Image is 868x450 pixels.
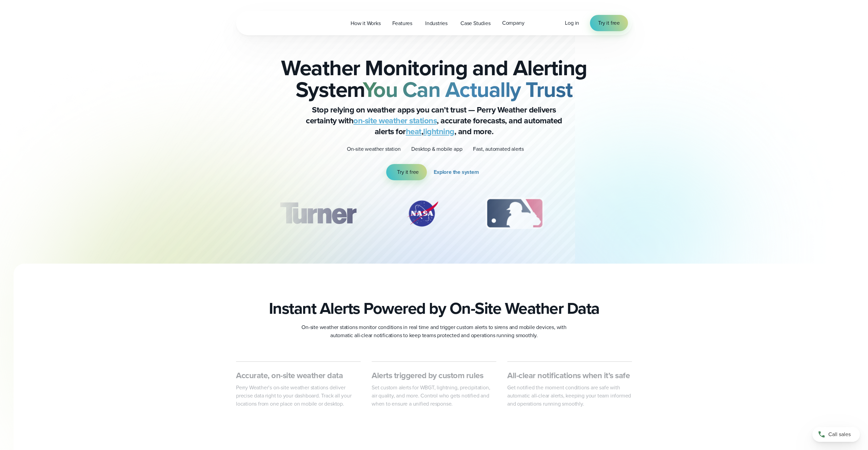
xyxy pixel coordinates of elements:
[363,74,573,105] strong: You Can Actually Trust
[392,19,412,27] span: Features
[353,115,437,127] a: on-site weather stations
[479,197,550,230] div: 3 of 12
[425,19,448,27] span: Industries
[406,125,421,138] a: heat
[828,430,851,438] span: Call sales
[270,57,598,100] h2: Weather Monitoring and Alerting System
[236,384,361,408] p: Perry Weather’s on-site weather stations deliver precise data right to your dashboard. Track all ...
[236,370,361,381] h3: Accurate, on-site weather data
[397,168,419,176] span: Try it free
[455,16,496,30] a: Case Studies
[423,125,454,138] a: lightning
[372,384,496,408] p: Set custom alerts for WBGT, lightning, precipitation, air quality, and more. Control who gets not...
[479,197,550,230] img: MLB.svg
[583,197,637,230] div: 4 of 12
[473,145,524,153] p: Fast, automated alerts
[399,197,446,230] div: 2 of 12
[270,197,366,230] div: 1 of 12
[298,323,570,340] p: On-site weather stations monitor conditions in real time and trigger custom alerts to sirens and ...
[345,16,387,30] a: How it Works
[372,370,496,381] h3: Alerts triggered by custom rules
[812,427,860,442] a: Call sales
[411,145,462,153] p: Desktop & mobile app
[269,299,599,318] h2: Instant Alerts Powered by On-Site Weather Data
[507,384,632,408] p: Get notified the moment conditions are safe with automatic all-clear alerts, keeping your team in...
[590,15,628,31] a: Try it free
[399,197,446,230] img: NASA.svg
[460,19,491,27] span: Case Studies
[583,197,637,230] img: PGA.svg
[347,145,400,153] p: On-site weather station
[351,19,381,27] span: How it Works
[386,164,427,180] a: Try it free
[507,370,632,381] h3: All-clear notifications when it’s safe
[502,19,525,27] span: Company
[270,197,366,230] img: Turner-Construction_1.svg
[298,104,570,137] p: Stop relying on weather apps you can’t trust — Perry Weather delivers certainty with , accurate f...
[565,19,579,27] a: Log in
[598,19,620,27] span: Try it free
[434,168,479,176] span: Explore the system
[270,197,598,234] div: slideshow
[434,164,481,180] a: Explore the system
